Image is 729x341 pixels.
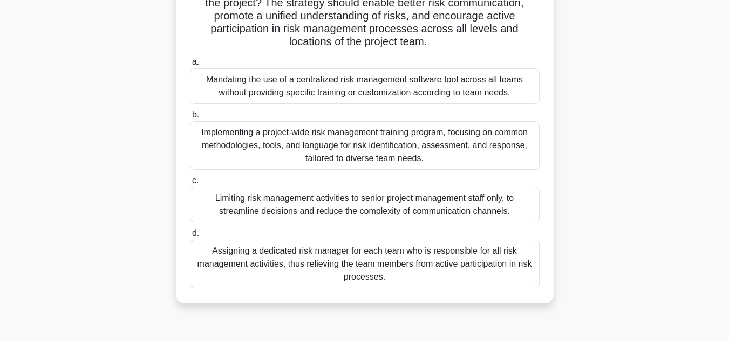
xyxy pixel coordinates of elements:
[190,68,540,104] div: Mandating the use of a centralized risk management software tool across all teams without providi...
[190,121,540,170] div: Implementing a project-wide risk management training program, focusing on common methodologies, t...
[190,240,540,288] div: Assigning a dedicated risk manager for each team who is responsible for all risk management activ...
[192,228,199,238] span: d.
[192,176,199,185] span: c.
[192,57,199,66] span: a.
[190,187,540,222] div: Limiting risk management activities to senior project management staff only, to streamline decisi...
[192,110,199,119] span: b.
